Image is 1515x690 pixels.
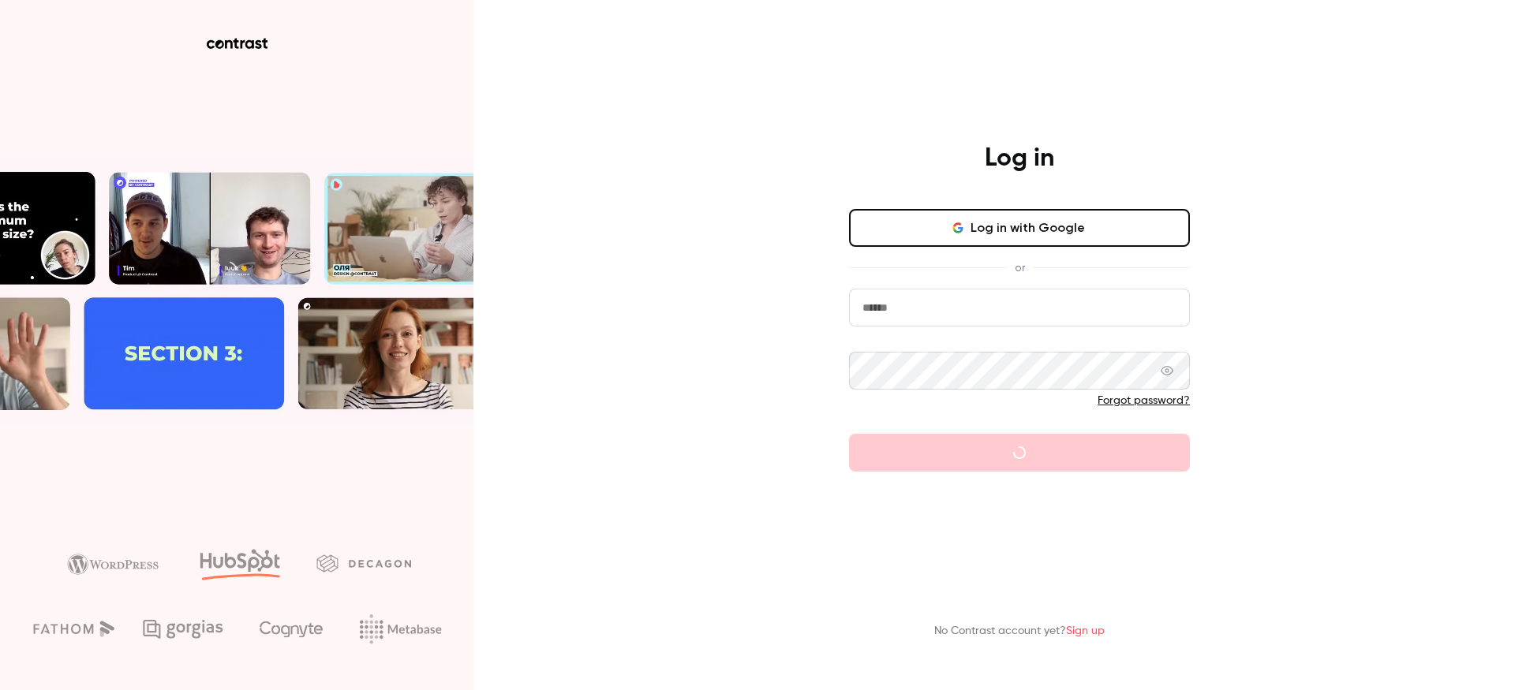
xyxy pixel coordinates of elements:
[1066,625,1105,636] a: Sign up
[985,143,1054,174] h4: Log in
[849,209,1190,247] button: Log in with Google
[1007,259,1033,276] span: or
[934,623,1105,640] p: No Contrast account yet?
[1098,395,1190,406] a: Forgot password?
[316,554,411,572] img: decagon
